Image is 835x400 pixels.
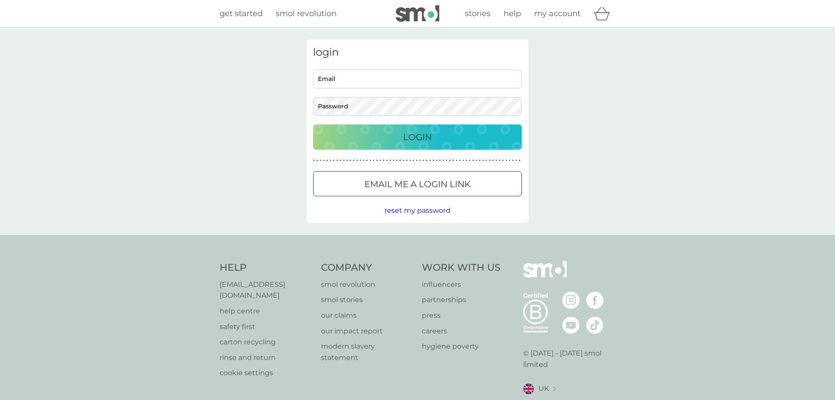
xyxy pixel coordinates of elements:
[220,9,263,18] span: get started
[386,158,388,163] p: ●
[504,9,521,18] span: help
[422,310,501,321] a: press
[321,261,414,275] h4: Company
[220,279,312,301] p: [EMAIL_ADDRESS][DOMAIN_NAME]
[416,158,417,163] p: ●
[462,158,464,163] p: ●
[562,292,580,309] img: visit the smol Instagram page
[220,261,312,275] h4: Help
[499,158,501,163] p: ●
[321,279,414,290] p: smol revolution
[333,158,335,163] p: ●
[534,9,581,18] span: my account
[403,158,404,163] p: ●
[456,158,458,163] p: ●
[313,124,522,150] button: Login
[504,7,521,20] a: help
[220,336,312,348] a: carton recycling
[313,158,315,163] p: ●
[276,7,337,20] a: smol revolution
[423,158,424,163] p: ●
[594,5,615,22] div: basket
[482,158,484,163] p: ●
[505,158,507,163] p: ●
[396,5,439,22] img: smol
[422,261,501,275] h4: Work With Us
[413,158,414,163] p: ●
[523,383,534,394] img: UK flag
[586,316,604,334] img: visit the smol Tiktok page
[389,158,391,163] p: ●
[422,341,501,352] a: hygiene poverty
[346,158,348,163] p: ●
[486,158,488,163] p: ●
[476,158,478,163] p: ●
[439,158,441,163] p: ●
[472,158,474,163] p: ●
[276,9,337,18] span: smol revolution
[553,387,556,391] img: select a new location
[422,279,501,290] a: influencers
[384,205,451,216] button: reset my password
[220,352,312,363] a: rinse and return
[495,158,497,163] p: ●
[492,158,494,163] p: ●
[321,326,414,337] a: our impact report
[465,7,491,20] a: stories
[469,158,471,163] p: ●
[426,158,428,163] p: ●
[406,158,408,163] p: ●
[479,158,481,163] p: ●
[321,310,414,321] a: our claims
[370,158,371,163] p: ●
[446,158,448,163] p: ●
[442,158,444,163] p: ●
[393,158,394,163] p: ●
[350,158,351,163] p: ●
[396,158,398,163] p: ●
[384,206,451,215] span: reset my password
[422,326,501,337] a: careers
[366,158,368,163] p: ●
[523,348,616,370] p: © [DATE] - [DATE] smol limited
[373,158,374,163] p: ●
[220,7,263,20] a: get started
[436,158,438,163] p: ●
[220,321,312,333] a: safety first
[452,158,454,163] p: ●
[363,158,364,163] p: ●
[403,130,432,144] p: Login
[502,158,504,163] p: ●
[356,158,358,163] p: ●
[220,367,312,379] a: cookie settings
[449,158,451,163] p: ●
[465,9,491,18] span: stories
[538,383,549,394] span: UK
[509,158,511,163] p: ●
[399,158,401,163] p: ●
[313,46,522,59] h3: login
[323,158,325,163] p: ●
[340,158,341,163] p: ●
[360,158,361,163] p: ●
[586,292,604,309] img: visit the smol Facebook page
[534,7,581,20] a: my account
[220,306,312,317] a: help centre
[321,294,414,306] a: smol stories
[321,341,414,363] p: modern slavery statement
[317,158,318,163] p: ●
[422,294,501,306] a: partnerships
[419,158,421,163] p: ●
